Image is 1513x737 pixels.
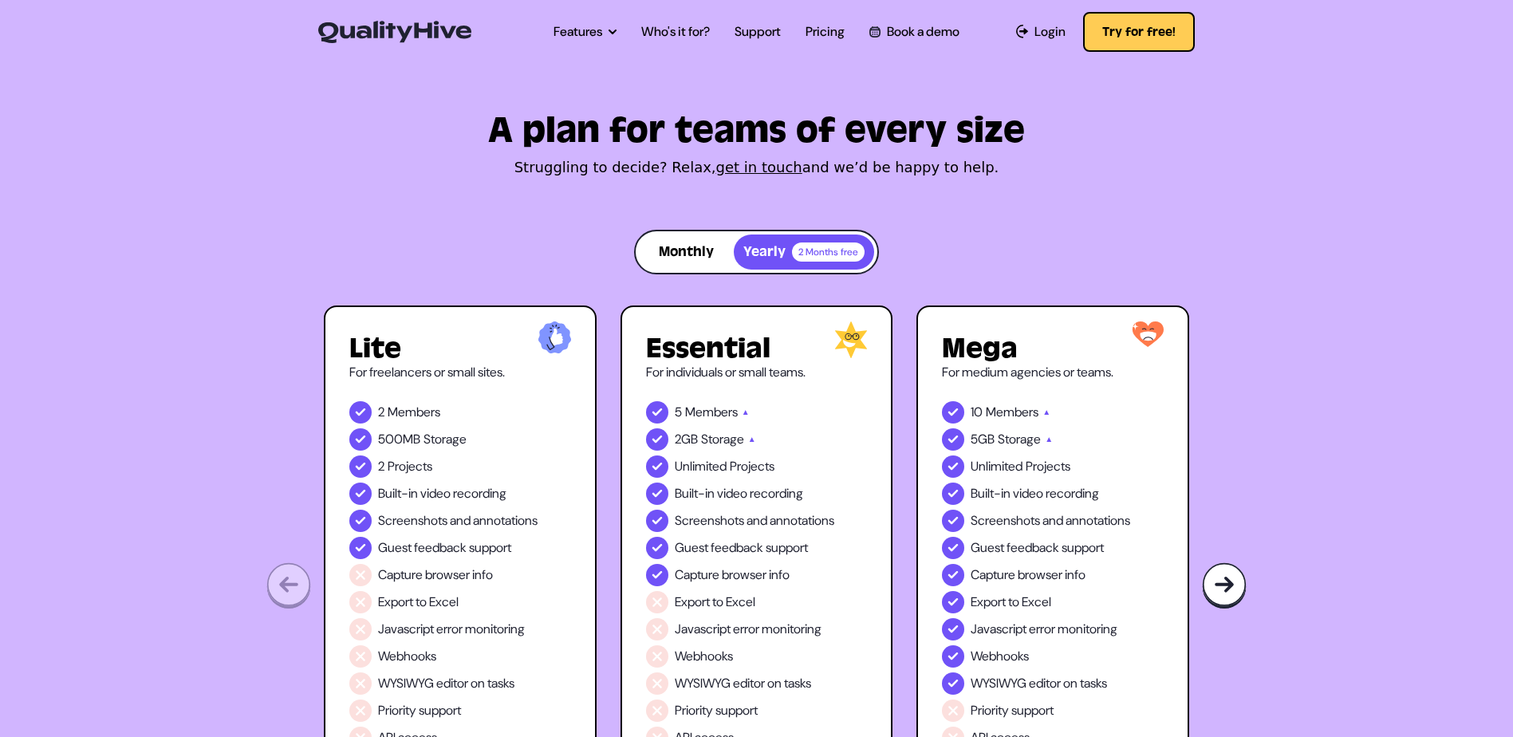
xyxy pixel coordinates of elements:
[388,403,440,422] span: Members
[734,235,874,270] button: Yearly
[378,430,420,449] span: 500MB
[378,647,436,666] span: Webhooks
[1202,562,1247,609] img: Bug tracking tool
[971,511,1130,530] span: Screenshots and annotations
[675,593,755,612] span: Export to Excel
[792,242,865,262] span: 2 Months free
[748,430,756,449] span: ▲
[378,620,525,639] span: Javascript error monitoring
[971,701,1054,720] span: Priority support
[971,566,1085,585] span: Capture browser info
[1045,430,1053,449] span: ▲
[378,593,459,612] span: Export to Excel
[942,334,1164,363] h2: Mega
[675,538,808,558] span: Guest feedback support
[378,566,493,585] span: Capture browser info
[971,430,995,449] span: 5GB
[378,538,511,558] span: Guest feedback support
[646,363,868,382] p: For individuals or small teams.
[735,22,781,41] a: Support
[1083,12,1195,52] button: Try for free!
[971,593,1051,612] span: Export to Excel
[742,403,750,422] span: ▲
[675,566,790,585] span: Capture browser info
[685,403,738,422] span: Members
[942,363,1164,382] p: For medium agencies or teams.
[646,334,868,363] h2: Essential
[675,403,682,422] span: 5
[388,457,432,476] span: Projects
[639,235,734,270] button: Monthly
[675,511,834,530] span: Screenshots and annotations
[971,403,983,422] span: 10
[1016,22,1066,41] a: Login
[971,647,1029,666] span: Webhooks
[971,620,1117,639] span: Javascript error monitoring
[806,22,845,41] a: Pricing
[701,430,744,449] span: Storage
[675,620,822,639] span: Javascript error monitoring
[1042,403,1050,422] span: ▲
[1026,457,1070,476] span: Projects
[378,457,384,476] span: 2
[971,674,1107,693] span: WYSIWYG editor on tasks
[554,22,617,41] a: Features
[986,403,1038,422] span: Members
[730,457,774,476] span: Projects
[1034,22,1066,41] span: Login
[675,647,733,666] span: Webhooks
[716,159,802,175] a: get in touch
[318,21,471,43] img: QualityHive - Bug Tracking Tool
[869,22,959,41] a: Book a demo
[378,484,506,503] span: Built-in video recording
[675,701,758,720] span: Priority support
[424,430,467,449] span: Storage
[378,701,461,720] span: Priority support
[641,22,710,41] a: Who's it for?
[349,363,571,382] p: For freelancers or small sites.
[675,430,698,449] span: 2GB
[675,457,727,476] span: Unlimited
[971,484,1099,503] span: Built-in video recording
[675,674,811,693] span: WYSIWYG editor on tasks
[675,484,803,503] span: Built-in video recording
[869,26,880,37] img: Book a QualityHive Demo
[971,538,1104,558] span: Guest feedback support
[998,430,1041,449] span: Storage
[378,674,514,693] span: WYSIWYG editor on tasks
[378,511,538,530] span: Screenshots and annotations
[349,334,571,363] h2: Lite
[971,457,1022,476] span: Unlimited
[378,403,384,422] span: 2
[324,116,1189,145] h1: A plan for teams of every size
[324,156,1189,179] p: Struggling to decide? Relax, and we’d be happy to help.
